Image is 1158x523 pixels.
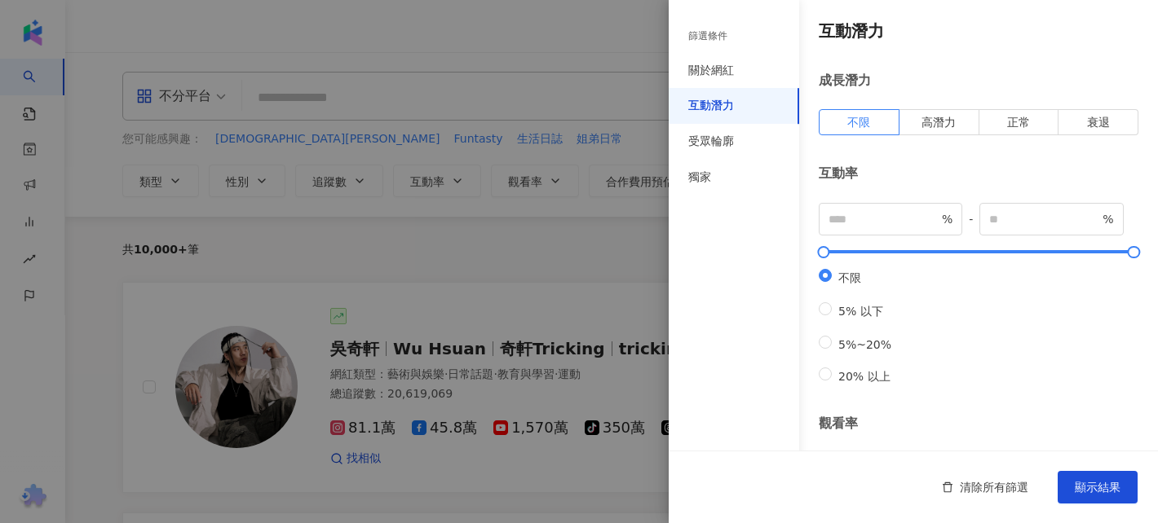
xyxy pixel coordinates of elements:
[819,415,1138,433] div: 觀看率
[819,20,1138,42] h4: 互動潛力
[688,63,734,79] div: 關於網紅
[688,134,734,150] div: 受眾輪廓
[960,481,1028,494] span: 清除所有篩選
[688,29,727,43] div: 篩選條件
[942,210,952,228] span: %
[1007,116,1030,129] span: 正常
[1075,481,1120,494] span: 顯示結果
[819,72,1138,90] div: 成長潛力
[847,116,870,129] span: 不限
[688,98,734,114] div: 互動潛力
[926,471,1045,503] button: 清除所有篩選
[832,305,890,318] span: 5% 以下
[832,338,898,351] span: 5%~20%
[832,271,868,284] span: 不限
[1087,116,1110,129] span: 衰退
[688,169,711,186] div: 獨家
[942,481,953,493] span: delete
[962,210,979,228] span: -
[922,116,956,129] span: 高潛力
[1058,471,1138,503] button: 顯示結果
[832,370,897,383] span: 20% 以上
[819,165,1138,182] div: 互動率
[1103,210,1113,228] span: %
